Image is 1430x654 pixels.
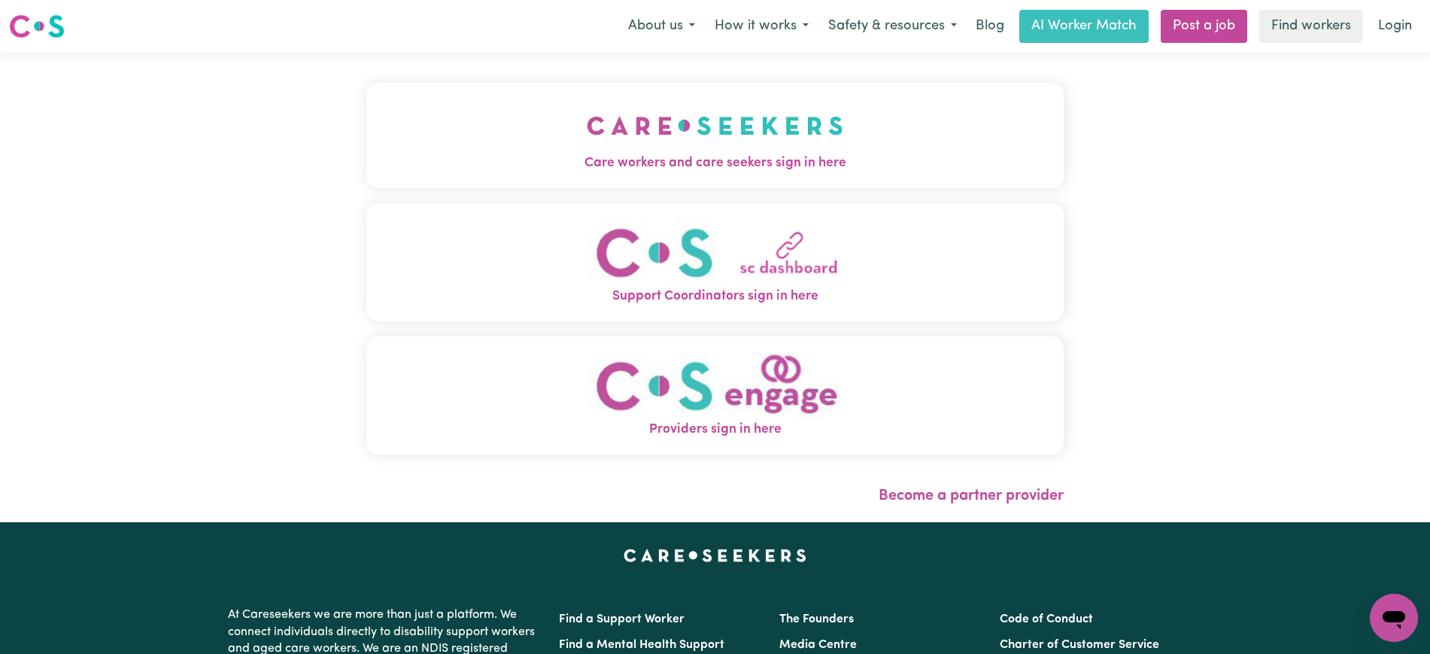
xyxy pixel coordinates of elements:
a: Careseekers home page [624,549,806,561]
a: Charter of Customer Service [1000,639,1159,651]
a: Login [1369,10,1421,43]
iframe: Button to launch messaging window [1370,594,1418,642]
a: Become a partner provider [879,488,1064,503]
span: Care workers and care seekers sign in here [366,154,1064,173]
button: How it works [705,11,818,42]
button: Care workers and care seekers sign in here [366,83,1064,188]
span: Support Coordinators sign in here [366,287,1064,306]
button: About us [618,11,705,42]
a: AI Worker Match [1019,10,1149,43]
a: Find workers [1259,10,1363,43]
a: Media Centre [779,639,857,651]
button: Providers sign in here [366,336,1064,455]
a: The Founders [779,613,854,625]
a: Find a Support Worker [559,613,685,625]
button: Support Coordinators sign in here [366,203,1064,321]
a: Post a job [1161,10,1247,43]
a: Blog [967,10,1013,43]
img: Careseekers logo [9,13,65,40]
button: Safety & resources [818,11,967,42]
a: Code of Conduct [1000,613,1093,625]
a: Careseekers logo [9,9,65,44]
span: Providers sign in here [366,420,1064,440]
